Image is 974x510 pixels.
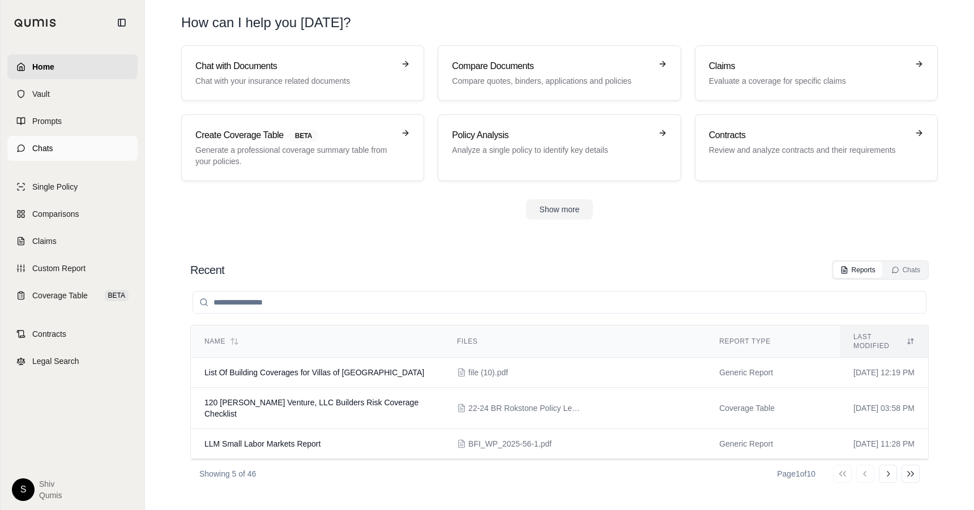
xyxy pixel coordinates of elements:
button: Reports [834,262,882,278]
a: Vault [7,82,138,106]
h2: Recent [190,262,224,278]
span: BETA [105,290,129,301]
button: Collapse sidebar [113,14,131,32]
a: Chat with DocumentsChat with your insurance related documents [181,45,424,101]
span: Legal Search [32,355,79,367]
span: file (10).pdf [468,367,508,378]
a: Create Coverage TableBETAGenerate a professional coverage summary table from your policies. [181,114,424,181]
h1: How can I help you [DATE]? [181,14,938,32]
span: Home [32,61,54,72]
span: Single Policy [32,181,78,192]
td: Generic Report [706,358,840,388]
div: Chats [891,265,920,275]
h3: Contracts [709,128,908,142]
td: Coverage Table [706,388,840,429]
p: Review and analyze contracts and their requirements [709,144,908,156]
th: Files [443,325,706,358]
td: Generic Report [706,429,840,459]
p: Showing 5 of 46 [199,468,256,479]
a: Contracts [7,322,138,346]
span: Coverage Table [32,290,88,301]
span: Chats [32,143,53,154]
button: Chats [885,262,927,278]
a: ClaimsEvaluate a coverage for specific claims [695,45,938,101]
span: BETA [288,130,319,142]
td: [DATE] 11:28 PM [840,429,928,459]
div: Page 1 of 10 [777,468,815,479]
span: Shiv [39,478,62,490]
a: Home [7,54,138,79]
h3: Policy Analysis [452,128,651,142]
a: Prompts [7,109,138,134]
a: Legal Search [7,349,138,374]
p: Chat with your insurance related documents [195,75,394,87]
span: Comparisons [32,208,79,220]
span: Custom Report [32,263,86,274]
a: Single Policy [7,174,138,199]
span: BFI_WP_2025-56-1.pdf [468,438,552,449]
span: 22-24 BR Rokstone Policy Lead ROK-22-645.pdf [468,402,582,414]
span: LLM Small Labor Markets Report [204,439,321,448]
h3: Create Coverage Table [195,128,394,142]
a: Custom Report [7,256,138,281]
a: Coverage TableBETA [7,283,138,308]
th: Report Type [706,325,840,358]
div: S [12,478,35,501]
span: Prompts [32,115,62,127]
h3: Compare Documents [452,59,651,73]
span: Claims [32,235,57,247]
span: Vault [32,88,50,100]
td: [DATE] 03:58 PM [840,388,928,429]
a: Policy AnalysisAnalyze a single policy to identify key details [438,114,681,181]
h3: Chat with Documents [195,59,394,73]
a: Compare DocumentsCompare quotes, binders, applications and policies [438,45,681,101]
a: Chats [7,136,138,161]
img: Qumis Logo [14,19,57,27]
span: Contracts [32,328,66,340]
div: Name [204,337,430,346]
a: Comparisons [7,202,138,226]
a: Claims [7,229,138,254]
h3: Claims [709,59,908,73]
p: Evaluate a coverage for specific claims [709,75,908,87]
p: Analyze a single policy to identify key details [452,144,651,156]
p: Generate a professional coverage summary table from your policies. [195,144,394,167]
span: Qumis [39,490,62,501]
div: Reports [840,265,875,275]
div: Last modified [853,332,915,350]
a: ContractsReview and analyze contracts and their requirements [695,114,938,181]
button: Show more [526,199,593,220]
span: 120 Kindley MF Venture, LLC Builders Risk Coverage Checklist [204,398,418,418]
span: List Of Building Coverages for Villas of River Park [204,368,424,377]
p: Compare quotes, binders, applications and policies [452,75,651,87]
td: [DATE] 12:19 PM [840,358,928,388]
